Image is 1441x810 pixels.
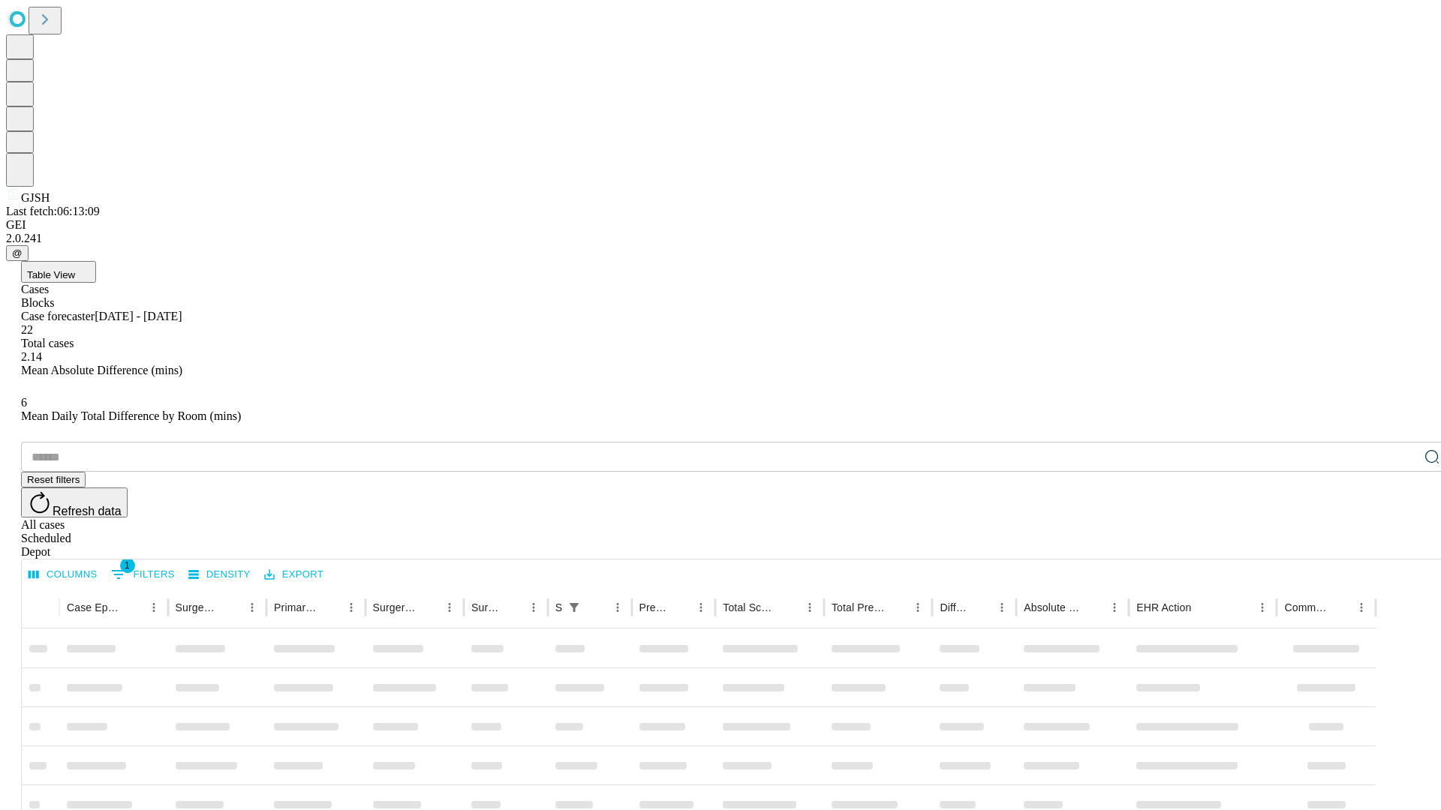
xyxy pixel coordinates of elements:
div: GEI [6,218,1435,232]
span: [DATE] - [DATE] [95,310,182,322]
span: Last fetch: 06:13:09 [6,205,100,217]
button: Density [185,563,254,586]
div: 1 active filter [564,597,585,618]
div: Absolute Difference [1024,601,1082,613]
div: Comments [1284,601,1328,613]
span: Total cases [21,337,74,349]
button: Sort [886,597,907,618]
button: Sort [122,597,143,618]
div: Primary Service [274,601,317,613]
button: Menu [799,597,820,618]
div: Surgery Date [471,601,501,613]
button: Refresh data [21,487,128,517]
span: 1 [120,558,135,573]
div: Total Scheduled Duration [723,601,777,613]
span: Table View [27,269,75,280]
button: Sort [221,597,242,618]
button: Reset filters [21,472,86,487]
button: Show filters [564,597,585,618]
div: EHR Action [1136,601,1191,613]
button: Sort [586,597,607,618]
span: Mean Daily Total Difference by Room (mins) [21,409,241,422]
button: Menu [607,597,628,618]
div: Predicted In Room Duration [639,601,669,613]
span: Refresh data [53,505,122,517]
span: 22 [21,323,33,336]
button: Sort [1330,597,1351,618]
button: Menu [991,597,1012,618]
button: Export [260,563,327,586]
span: GJSH [21,191,50,204]
button: Menu [439,597,460,618]
button: Sort [1083,597,1104,618]
button: @ [6,245,29,261]
button: Menu [341,597,362,618]
span: Reset filters [27,474,80,485]
button: Menu [1351,597,1372,618]
div: Difference [940,601,969,613]
button: Sort [778,597,799,618]
div: Surgery Name [373,601,417,613]
button: Sort [1193,597,1214,618]
button: Table View [21,261,96,283]
div: Surgeon Name [176,601,219,613]
button: Sort [669,597,690,618]
button: Menu [523,597,544,618]
span: Mean Absolute Difference (mins) [21,364,182,376]
div: 2.0.241 [6,232,1435,245]
span: 6 [21,396,27,409]
button: Sort [502,597,523,618]
button: Select columns [25,563,101,586]
div: Scheduled In Room Duration [555,601,562,613]
span: @ [12,247,23,259]
button: Menu [907,597,928,618]
button: Menu [242,597,263,618]
span: Case forecaster [21,310,95,322]
span: 2.14 [21,350,42,363]
div: Case Epic Id [67,601,121,613]
button: Show filters [107,562,179,586]
button: Menu [1252,597,1273,618]
button: Sort [418,597,439,618]
button: Menu [1104,597,1125,618]
button: Menu [690,597,711,618]
div: Total Predicted Duration [832,601,886,613]
button: Menu [143,597,164,618]
button: Sort [970,597,991,618]
button: Sort [320,597,341,618]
